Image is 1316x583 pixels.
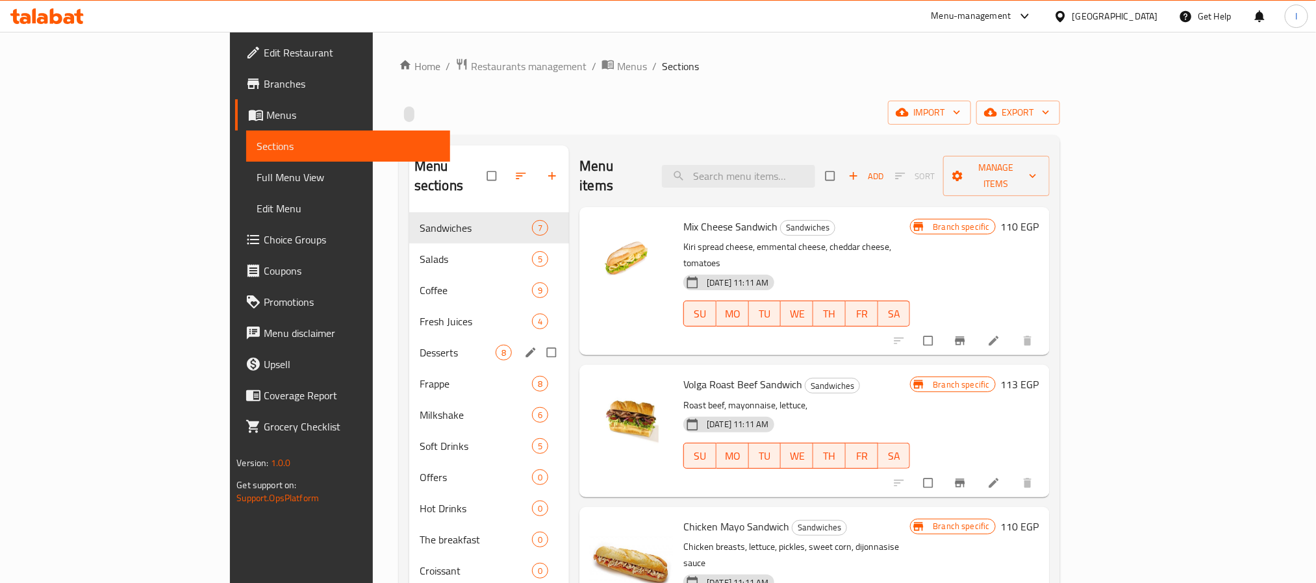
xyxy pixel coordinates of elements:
[683,375,802,394] span: Volga Roast Beef Sandwich
[781,220,835,235] span: Sandwiches
[1072,9,1158,23] div: [GEOGRAPHIC_DATA]
[264,388,439,403] span: Coverage Report
[883,304,905,323] span: SA
[590,375,673,458] img: Volga Roast Beef Sandwich
[749,443,781,469] button: TU
[818,304,841,323] span: TH
[264,76,439,92] span: Branches
[264,232,439,247] span: Choice Groups
[749,301,781,327] button: TU
[1013,327,1044,355] button: delete
[1013,469,1044,497] button: delete
[532,220,548,236] div: items
[683,517,789,536] span: Chicken Mayo Sandwich
[846,301,878,327] button: FR
[1001,375,1039,393] h6: 113 EGP
[522,344,542,361] button: edit
[813,443,846,469] button: TH
[1001,217,1039,236] h6: 110 EGP
[266,107,439,123] span: Menus
[928,378,994,391] span: Branch specific
[532,501,548,516] div: items
[813,301,846,327] button: TH
[716,301,749,327] button: MO
[533,502,548,515] span: 0
[851,304,873,323] span: FR
[538,162,569,190] button: Add section
[848,169,883,184] span: Add
[264,263,439,279] span: Coupons
[533,409,548,421] span: 6
[420,345,496,360] span: Desserts
[533,534,548,546] span: 0
[420,314,532,329] div: Fresh Juices
[420,469,532,485] span: Offers
[420,376,532,391] span: Frappe
[946,469,977,497] button: Branch-specific-item
[662,165,815,188] input: search
[592,58,596,74] li: /
[532,251,548,267] div: items
[264,325,439,341] span: Menu disclaimer
[246,193,449,224] a: Edit Menu
[235,380,449,411] a: Coverage Report
[409,430,569,462] div: Soft Drinks5
[601,58,647,75] a: Menus
[533,253,548,266] span: 5
[928,520,994,532] span: Branch specific
[781,301,813,327] button: WE
[805,378,860,393] div: Sandwiches
[409,306,569,337] div: Fresh Juices4
[420,438,532,454] div: Soft Drinks
[235,68,449,99] a: Branches
[264,356,439,372] span: Upsell
[235,349,449,380] a: Upsell
[689,447,711,465] span: SU
[399,58,1060,75] nav: breadcrumb
[702,418,774,430] span: [DATE] 11:11 AM
[409,368,569,399] div: Frappe8
[662,58,699,74] span: Sections
[264,419,439,434] span: Grocery Checklist
[683,217,778,236] span: Mix Cheese Sandwich
[409,462,569,493] div: Offers0
[235,224,449,255] a: Choice Groups
[409,524,569,555] div: The breakfast0
[786,447,808,465] span: WE
[532,314,548,329] div: items
[409,275,569,306] div: Coffee9
[532,532,548,547] div: items
[716,443,749,469] button: MO
[683,443,716,469] button: SU
[786,304,808,323] span: WE
[818,164,845,188] span: Select section
[683,397,910,414] p: Roast beef, mayonnaise, lettuce,
[946,327,977,355] button: Branch-specific-item
[409,493,569,524] div: Hot Drinks0
[846,443,878,469] button: FR
[532,469,548,485] div: items
[683,239,910,271] p: Kiri spread cheese, emmental cheese, cheddar cheese, tomatoes
[257,169,439,185] span: Full Menu View
[409,337,569,368] div: Desserts8edit
[928,221,994,233] span: Branch specific
[420,532,532,547] span: The breakfast
[683,539,910,571] p: Chicken breasts, lettuce, pickles, sweet corn, dijonnasise sauce
[887,166,943,186] span: Select section first
[420,282,532,298] span: Coffee
[533,440,548,453] span: 5
[898,105,961,121] span: import
[235,37,449,68] a: Edit Restaurant
[246,130,449,162] a: Sections
[264,294,439,310] span: Promotions
[235,99,449,130] a: Menus
[533,378,548,390] span: 8
[878,443,911,469] button: SA
[496,345,512,360] div: items
[409,399,569,430] div: Milkshake6
[414,156,487,195] h2: Menu sections
[496,347,511,359] span: 8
